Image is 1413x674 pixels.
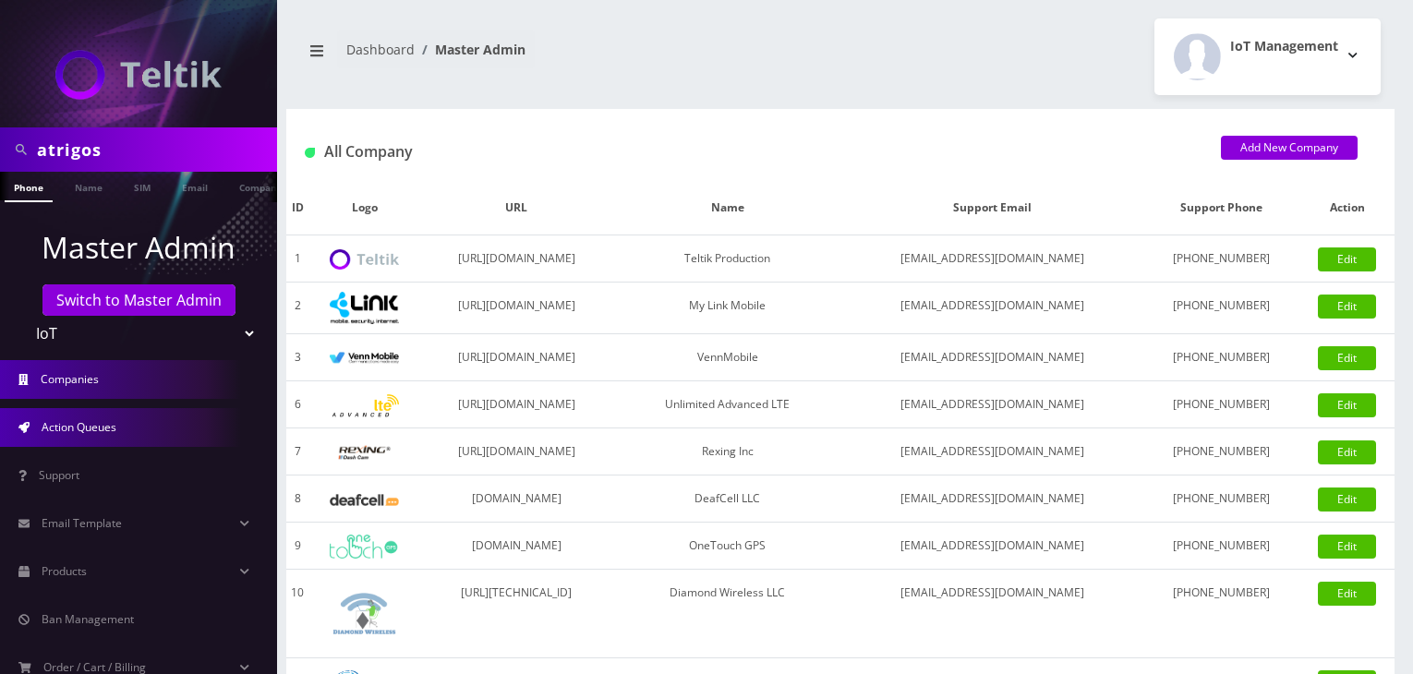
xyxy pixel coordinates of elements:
[421,381,612,428] td: [URL][DOMAIN_NAME]
[330,352,399,365] img: VennMobile
[421,475,612,523] td: [DOMAIN_NAME]
[421,428,612,475] td: [URL][DOMAIN_NAME]
[612,283,843,334] td: My Link Mobile
[1318,346,1376,370] a: Edit
[421,334,612,381] td: [URL][DOMAIN_NAME]
[42,419,116,435] span: Action Queues
[42,515,122,531] span: Email Template
[42,284,235,316] a: Switch to Master Admin
[286,475,308,523] td: 8
[1318,440,1376,464] a: Edit
[39,467,79,483] span: Support
[1318,487,1376,512] a: Edit
[612,334,843,381] td: VennMobile
[612,475,843,523] td: DeafCell LLC
[330,494,399,506] img: DeafCell LLC
[843,381,1142,428] td: [EMAIL_ADDRESS][DOMAIN_NAME]
[37,132,272,167] input: Search in Company
[330,535,399,559] img: OneTouch GPS
[843,523,1142,570] td: [EMAIL_ADDRESS][DOMAIN_NAME]
[1142,428,1300,475] td: [PHONE_NUMBER]
[41,371,99,387] span: Companies
[421,181,612,235] th: URL
[843,283,1142,334] td: [EMAIL_ADDRESS][DOMAIN_NAME]
[173,172,217,200] a: Email
[55,50,222,100] img: IoT
[1142,334,1300,381] td: [PHONE_NUMBER]
[330,579,399,648] img: Diamond Wireless LLC
[421,523,612,570] td: [DOMAIN_NAME]
[421,283,612,334] td: [URL][DOMAIN_NAME]
[286,428,308,475] td: 7
[843,181,1142,235] th: Support Email
[1318,295,1376,319] a: Edit
[305,143,1193,161] h1: All Company
[1299,181,1395,235] th: Action
[66,172,112,200] a: Name
[286,334,308,381] td: 3
[1230,39,1338,54] h2: IoT Management
[330,249,399,271] img: Teltik Production
[1154,18,1381,95] button: IoT Management
[305,148,315,158] img: All Company
[421,235,612,283] td: [URL][DOMAIN_NAME]
[286,381,308,428] td: 6
[1142,523,1300,570] td: [PHONE_NUMBER]
[286,523,308,570] td: 9
[300,30,827,83] nav: breadcrumb
[1142,475,1300,523] td: [PHONE_NUMBER]
[1142,283,1300,334] td: [PHONE_NUMBER]
[42,611,134,627] span: Ban Management
[1142,381,1300,428] td: [PHONE_NUMBER]
[286,181,308,235] th: ID
[421,570,612,658] td: [URL][TECHNICAL_ID]
[230,172,292,200] a: Company
[330,444,399,462] img: Rexing Inc
[612,235,843,283] td: Teltik Production
[286,283,308,334] td: 2
[612,570,843,658] td: Diamond Wireless LLC
[286,235,308,283] td: 1
[415,40,525,59] li: Master Admin
[843,570,1142,658] td: [EMAIL_ADDRESS][DOMAIN_NAME]
[612,523,843,570] td: OneTouch GPS
[1318,247,1376,271] a: Edit
[843,475,1142,523] td: [EMAIL_ADDRESS][DOMAIN_NAME]
[1142,570,1300,658] td: [PHONE_NUMBER]
[308,181,421,235] th: Logo
[843,334,1142,381] td: [EMAIL_ADDRESS][DOMAIN_NAME]
[5,172,53,202] a: Phone
[125,172,160,200] a: SIM
[843,235,1142,283] td: [EMAIL_ADDRESS][DOMAIN_NAME]
[1142,181,1300,235] th: Support Phone
[1318,393,1376,417] a: Edit
[843,428,1142,475] td: [EMAIL_ADDRESS][DOMAIN_NAME]
[1221,136,1358,160] a: Add New Company
[1318,535,1376,559] a: Edit
[1318,582,1376,606] a: Edit
[42,563,87,579] span: Products
[612,428,843,475] td: Rexing Inc
[612,381,843,428] td: Unlimited Advanced LTE
[330,394,399,417] img: Unlimited Advanced LTE
[330,292,399,324] img: My Link Mobile
[286,570,308,658] td: 10
[612,181,843,235] th: Name
[1142,235,1300,283] td: [PHONE_NUMBER]
[346,41,415,58] a: Dashboard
